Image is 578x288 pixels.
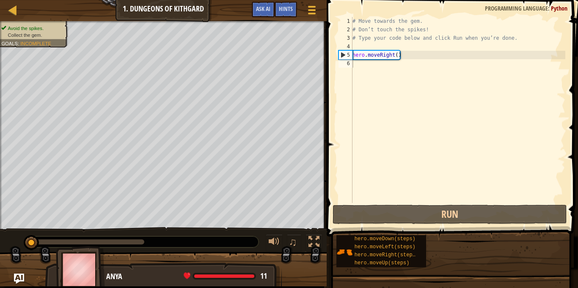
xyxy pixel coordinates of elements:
[355,236,416,242] span: hero.moveDown(steps)
[14,274,24,284] button: Ask AI
[551,4,567,12] span: Python
[355,252,418,258] span: hero.moveRight(steps)
[339,59,352,68] div: 6
[355,260,410,266] span: hero.moveUp(steps)
[339,25,352,34] div: 2
[279,5,293,13] span: Hints
[18,41,20,46] span: :
[20,41,51,46] span: Incomplete
[339,42,352,51] div: 4
[1,41,18,46] span: Goals
[306,234,322,252] button: Toggle fullscreen
[301,2,322,22] button: Show game menu
[289,236,297,248] span: ♫
[1,32,63,38] li: Collect the gem.
[333,205,567,224] button: Run
[184,272,267,280] div: health: 11 / 11
[355,244,416,250] span: hero.moveLeft(steps)
[8,32,42,38] span: Collect the gem.
[336,244,352,260] img: portrait.png
[287,234,301,252] button: ♫
[1,25,63,32] li: Avoid the spikes.
[256,5,270,13] span: Ask AI
[8,25,44,31] span: Avoid the spikes.
[252,2,275,17] button: Ask AI
[548,4,551,12] span: :
[266,234,283,252] button: Adjust volume
[260,271,267,281] span: 11
[106,271,273,282] div: Anya
[339,17,352,25] div: 1
[339,51,352,59] div: 5
[339,34,352,42] div: 3
[485,4,548,12] span: Programming language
